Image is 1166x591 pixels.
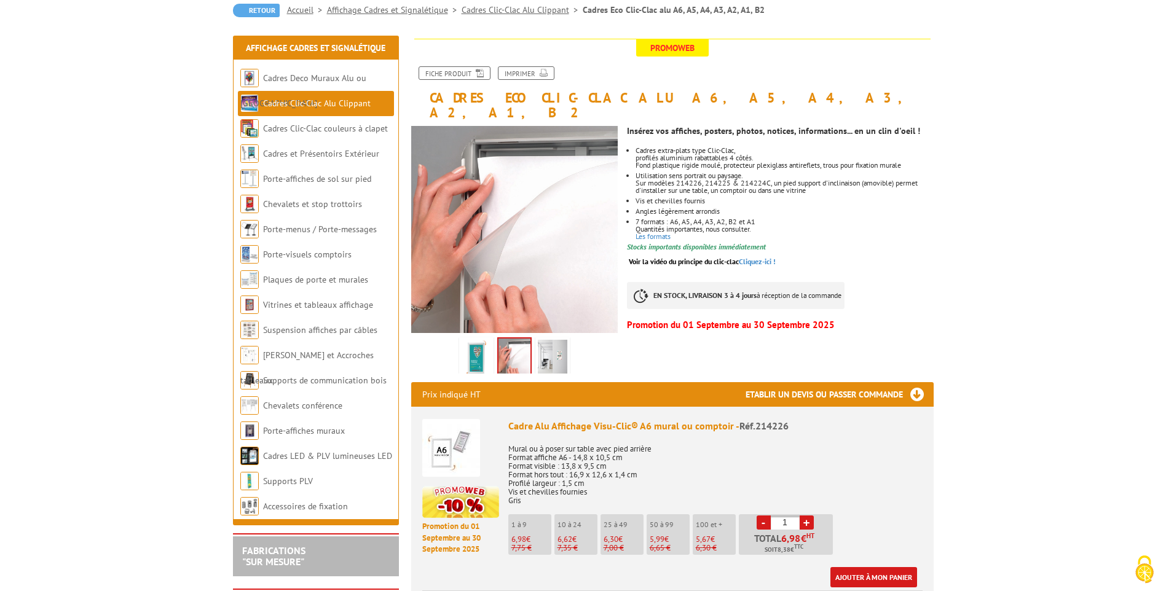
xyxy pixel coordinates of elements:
a: Suspension affiches par câbles [263,324,377,335]
li: Angles légèrement arrondis [636,208,933,215]
span: 6,30 [604,534,618,544]
p: Promotion du 01 Septembre au 30 Septembre 2025 [627,321,933,329]
a: Accessoires de fixation [263,501,348,512]
strong: Insérez vos affiches, posters, photos, notices, informations... en un clin d'oeil ! [627,125,920,136]
span: Voir la vidéo du principe du clic-clac [629,257,739,266]
p: € [511,535,551,544]
img: Chevalets conférence [240,396,259,415]
a: - [757,515,771,530]
span: € [801,533,806,543]
img: Cimaises et Accroches tableaux [240,346,259,364]
span: Promoweb [636,39,709,57]
span: 5,99 [650,534,664,544]
a: Retour [233,4,280,17]
a: [PERSON_NAME] et Accroches tableaux [240,350,374,386]
span: 8,38 [778,545,790,555]
span: 6,98 [781,533,801,543]
img: Cadres LED & PLV lumineuses LED [240,447,259,465]
p: 7 formats : A6, A5, A4, A3, A2, B2 et A1 Quantités importantes, nous consulter. [636,218,933,233]
p: 7,00 € [604,544,644,552]
p: 10 à 24 [557,520,597,529]
font: Stocks importants disponibles immédiatement [627,242,766,251]
a: Chevalets conférence [263,400,342,411]
a: Voir la vidéo du principe du clic-clacCliquez-ici ! [629,257,776,266]
p: 7,35 € [557,544,597,552]
p: € [604,535,644,544]
a: Vitrines et tableaux affichage [263,299,373,310]
p: € [557,535,597,544]
img: Cookies (fenêtre modale) [1129,554,1160,585]
img: Cadres Deco Muraux Alu ou Bois [240,69,259,87]
p: 7,75 € [511,544,551,552]
a: Accueil [287,4,327,15]
p: 50 à 99 [650,520,690,529]
img: Supports PLV [240,472,259,490]
span: Réf.214226 [739,420,789,432]
p: € [650,535,690,544]
li: Cadres extra-plats type Clic-Clac, profilés aluminium rabattables 4 côtés. Fond plastique rigide ... [636,147,933,169]
img: cadre_clic_clac_214226.jpg [538,340,567,378]
img: Plaques de porte et murales [240,270,259,289]
img: Cadre Alu Affichage Visu-Clic® A6 mural ou comptoir [422,419,480,477]
p: € [696,535,736,544]
a: Cadres Clic-Clac couleurs à clapet [263,123,388,134]
img: Porte-affiches de sol sur pied [240,170,259,188]
span: 6,98 [511,534,526,544]
p: 100 et + [696,520,736,529]
p: à réception de la commande [627,282,845,309]
span: 5,67 [696,534,711,544]
p: Vis et chevilles fournis [636,197,933,205]
a: Porte-affiches de sol sur pied [263,173,371,184]
img: Accessoires de fixation [240,497,259,515]
a: Cadres LED & PLV lumineuses LED [263,450,392,461]
img: Vitrines et tableaux affichage [240,295,259,314]
a: Affichage Cadres et Signalétique [246,42,385,53]
p: 6,65 € [650,544,690,552]
a: Affichage Cadres et Signalétique [327,4,462,15]
a: FABRICATIONS"Sur Mesure" [242,544,305,568]
a: Cadres Deco Muraux Alu ou [GEOGRAPHIC_DATA] [240,72,366,109]
a: Porte-visuels comptoirs [263,249,352,260]
img: cadre_alu_affichage_visu_clic_a6_a5_a4_a3_a2_a1_b2_214226_214225_214224c_214224_214223_214222_214... [498,339,530,377]
p: Prix indiqué HT [422,382,481,407]
p: Promotion du 01 Septembre au 30 Septembre 2025 [422,521,499,555]
a: Cadres Clic-Clac Alu Clippant [462,4,583,15]
img: cadres_aluminium_clic_clac_214226_4.jpg [462,340,491,378]
strong: EN STOCK, LIVRAISON 3 à 4 jours [653,291,757,300]
img: Suspension affiches par câbles [240,321,259,339]
a: Les formats [636,232,671,241]
a: Chevalets et stop trottoirs [263,198,362,209]
img: Porte-menus / Porte-messages [240,220,259,238]
sup: TTC [794,543,803,550]
img: Chevalets et stop trottoirs [240,195,259,213]
sup: HT [806,531,814,540]
span: Soit € [765,545,803,555]
p: Mural ou à poser sur table avec pied arrière Format affiche A6 - 14,8 x 10,5 cm Format visible : ... [508,436,923,505]
img: Cadres et Présentoirs Extérieur [240,144,259,163]
div: Cadre Alu Affichage Visu-Clic® A6 mural ou comptoir - [508,419,923,433]
img: cadre_alu_affichage_visu_clic_a6_a5_a4_a3_a2_a1_b2_214226_214225_214224c_214224_214223_214222_214... [411,126,618,333]
a: Cadres Clic-Clac Alu Clippant [263,98,371,109]
span: 6,62 [557,534,572,544]
a: Supports de communication bois [263,375,387,386]
a: Supports PLV [263,476,313,487]
h3: Etablir un devis ou passer commande [746,382,934,407]
img: Cadres Clic-Clac couleurs à clapet [240,119,259,138]
button: Cookies (fenêtre modale) [1123,549,1166,591]
a: Cadres et Présentoirs Extérieur [263,148,379,159]
img: Porte-visuels comptoirs [240,245,259,264]
li: Utilisation sens portrait ou paysage. Sur modèles 214226, 214225 & 214224C, un pied support d'inc... [636,172,933,194]
li: Cadres Eco Clic-Clac alu A6, A5, A4, A3, A2, A1, B2 [583,4,765,16]
img: promotion [422,486,499,518]
p: 25 à 49 [604,520,644,529]
a: Fiche produit [419,66,490,80]
img: Porte-affiches muraux [240,421,259,440]
p: 1 à 9 [511,520,551,529]
a: Porte-affiches muraux [263,425,345,436]
p: 6,30 € [696,544,736,552]
a: + [800,515,814,530]
p: Total [742,533,833,555]
a: Imprimer [498,66,554,80]
a: Ajouter à mon panier [830,567,917,587]
a: Plaques de porte et murales [263,274,368,285]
